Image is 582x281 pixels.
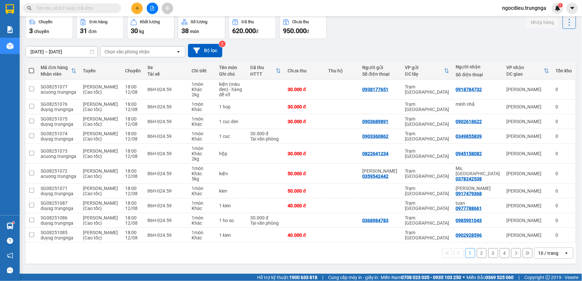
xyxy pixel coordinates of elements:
div: Trạm [GEOGRAPHIC_DATA] [63,6,129,21]
div: Tại văn phòng [250,136,281,141]
div: 0 [556,233,572,238]
div: 1 hop [219,104,244,109]
button: file-add [147,3,158,14]
div: 18:00 [125,200,141,206]
div: 0368984783 [363,218,389,223]
div: [PERSON_NAME] [6,6,58,20]
span: SL [97,47,106,56]
div: Trạm [GEOGRAPHIC_DATA] [405,168,449,179]
div: 12/08 [125,191,141,196]
div: 12/08 [125,107,141,112]
input: Select a date range. [26,47,97,57]
div: acuong.trungnga [41,89,76,95]
span: [PERSON_NAME] (Cao tốc) [83,215,118,226]
div: Khác [192,136,213,141]
span: copyright [546,275,550,280]
div: SG08251077 [41,84,76,89]
span: 30 [131,27,138,35]
div: 2 kg [192,92,213,97]
div: 12/08 [125,235,141,240]
span: [PERSON_NAME] (Cao tốc) [83,148,118,159]
div: SG08251076 [41,102,76,107]
div: Tên hàng: 6 CÁI ĐẦU LÂN ( : 6 ) [6,47,129,56]
div: Mã đơn hàng [41,65,71,70]
th: Toggle SortBy [402,62,453,80]
div: [PERSON_NAME] [507,119,549,124]
div: [PERSON_NAME] [507,134,549,139]
div: kiện [219,171,244,176]
div: 86H-024.59 [147,203,185,208]
sup: 2 [219,41,226,47]
span: kg [139,29,144,34]
div: Số lượng [191,20,208,24]
div: 1 món [192,102,213,107]
div: Ghi chú [219,71,244,77]
button: Đã thu620.000đ [229,15,276,39]
div: trọng khang [456,186,500,191]
span: plus [135,6,140,10]
div: Trạm [GEOGRAPHIC_DATA] [405,215,449,226]
sup: 1 [12,222,14,224]
div: duysg.trungnga [41,206,76,211]
div: Nhân viên [41,71,71,77]
span: file-add [150,6,155,10]
span: chuyến [34,29,49,34]
div: Khác [192,235,213,240]
img: warehouse-icon [7,43,13,49]
img: solution-icon [7,26,13,33]
div: 0902618622 [456,119,482,124]
div: 86H-024.59 [147,119,185,124]
div: 1 cuc [219,134,244,139]
div: 0 [556,119,572,124]
span: Miền Bắc [467,274,514,281]
div: Trạm [GEOGRAPHIC_DATA] [405,200,449,211]
div: [PERSON_NAME] [507,104,549,109]
div: 0378242538 [456,176,482,181]
div: 0903689891 [363,119,389,124]
div: [PERSON_NAME] [507,233,549,238]
div: minh nhã [456,102,500,107]
button: Chưa thu950.000đ [279,15,327,39]
div: 0 [556,218,572,223]
div: 40.000 đ [288,203,322,208]
div: 0 [556,87,572,92]
div: Số điện thoại [456,72,500,77]
div: 18:00 [125,102,141,107]
span: [PERSON_NAME] (Cao tốc) [83,102,118,112]
span: đ [307,29,309,34]
img: warehouse-icon [7,223,13,230]
div: Tuyến [83,68,119,73]
span: aim [165,6,170,10]
button: 2 [477,248,487,258]
span: caret-down [570,5,575,11]
span: [PERSON_NAME] (Cao tốc) [83,131,118,141]
div: acuong.trungnga [41,154,76,159]
div: 86H-024.59 [147,233,185,238]
sup: 1 [558,3,563,8]
button: Chuyến3chuyến [26,15,73,39]
div: 0938177651 [363,87,389,92]
button: 3 [488,248,498,258]
button: Bộ lọc [188,44,222,57]
span: question-circle [7,238,13,244]
span: 620.000 [232,27,256,35]
th: Toggle SortBy [37,62,80,80]
div: 0945158082 [456,151,482,156]
div: 18:00 [125,84,141,89]
div: ĐC giao [507,71,544,77]
div: 0 [556,151,572,156]
button: 1 [465,248,475,258]
div: 0359542442 [363,174,389,179]
span: ngocdieu.trungnga [497,4,552,12]
div: Tài xế [147,71,185,77]
div: 40.000 đ [288,233,322,238]
div: Trạm [GEOGRAPHIC_DATA] [405,230,449,240]
div: Người gửi [363,65,399,70]
div: 1 món [192,116,213,122]
div: Trạm [GEOGRAPHIC_DATA] [405,186,449,196]
div: Vương [363,168,399,174]
svg: open [564,251,569,256]
div: 0918784732 [456,87,482,92]
div: Khác [192,122,213,127]
div: 1 món [192,82,213,87]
